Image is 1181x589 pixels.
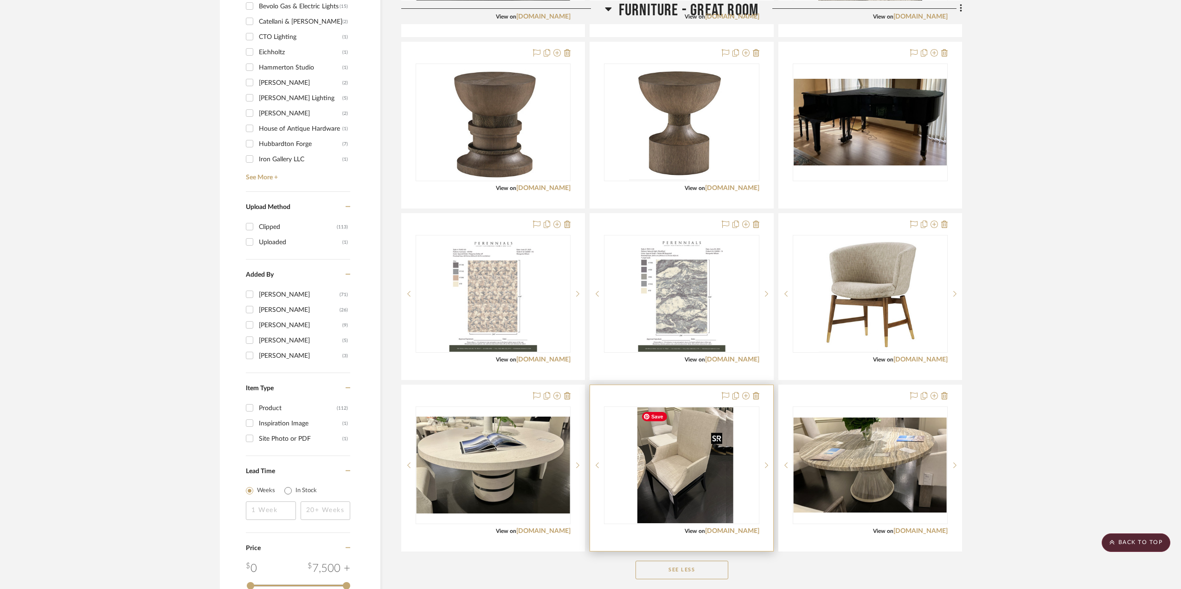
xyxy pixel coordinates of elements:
[337,220,348,234] div: (113)
[342,431,348,446] div: (1)
[873,528,893,534] span: View on
[246,560,257,577] div: 0
[259,137,342,152] div: Hubbardton Forge
[259,76,342,90] div: [PERSON_NAME]
[342,416,348,431] div: (1)
[893,13,948,20] a: [DOMAIN_NAME]
[340,287,348,302] div: (71)
[342,348,348,363] div: (3)
[417,417,570,513] img: BAKER BARBADOS SEYCHELLE DINING TABLE 60"DIA X 29"H
[244,167,350,182] a: See More +
[342,60,348,75] div: (1)
[340,303,348,317] div: (26)
[259,14,342,29] div: Catellani & [PERSON_NAME]
[818,236,922,352] img: BAKER COUPE DINING CHAIR 27"W X 27"D X 32"H 29.5"AH 16.75"SH
[496,528,516,534] span: View on
[259,91,342,106] div: [PERSON_NAME] Lighting
[259,348,342,363] div: [PERSON_NAME]
[259,287,340,302] div: [PERSON_NAME]
[259,333,342,348] div: [PERSON_NAME]
[342,76,348,90] div: (2)
[794,418,947,513] img: MCGUIRE FIJI DINING TABLE 60"DIA X 29"H
[635,561,728,579] button: See Less
[416,407,570,524] div: 0
[642,412,667,421] span: Save
[342,333,348,348] div: (5)
[337,401,348,416] div: (112)
[246,272,274,278] span: Added By
[259,235,342,250] div: Uploaded
[259,318,342,333] div: [PERSON_NAME]
[259,220,337,234] div: Clipped
[259,401,337,416] div: Product
[1102,533,1170,552] scroll-to-top-button: BACK TO TOP
[259,303,340,317] div: [PERSON_NAME]
[246,501,296,520] input: 1 Week
[604,235,758,352] div: 0
[301,501,351,520] input: 20+ Weeks
[873,357,893,362] span: View on
[705,185,759,191] a: [DOMAIN_NAME]
[342,14,348,29] div: (2)
[516,356,571,363] a: [DOMAIN_NAME]
[685,14,705,19] span: View on
[629,64,735,180] img: BAKER VULCAN SIDE TABLE 16"DIA X 18"H
[259,30,342,44] div: CTO Lighting
[342,137,348,152] div: (7)
[793,235,947,352] div: 0
[259,106,342,121] div: [PERSON_NAME]
[893,528,948,534] a: [DOMAIN_NAME]
[308,560,350,577] div: 7,500 +
[637,407,726,523] img: JESSICA CHARLES ALLISON DINING ARM CHAIR 23.5"W X 26.75"D X 40"H 25.25"AH 20.5"H
[246,468,275,475] span: Lead Time
[246,545,261,551] span: Price
[638,236,725,352] img: PERENNIALS NATURAL HIGH NIGHTSHADE OUTDOOR RUG
[259,45,342,60] div: Eichholtz
[246,385,274,392] span: Item Type
[342,235,348,250] div: (1)
[516,13,571,20] a: [DOMAIN_NAME]
[259,60,342,75] div: Hammerton Studio
[685,185,705,191] span: View on
[685,357,705,362] span: View on
[259,121,342,136] div: House of Antique Hardware
[295,486,317,495] label: In Stock
[342,152,348,167] div: (1)
[342,121,348,136] div: (1)
[342,318,348,333] div: (9)
[794,79,947,165] img: EXISTING GRAND PIANO & BENCH - PIANO 58"W X 80"D X 39.5"H, BENCH 35"W X 14"D X 18.5"H
[416,235,570,352] div: 0
[446,64,541,180] img: BAKER LAKI SIDE TABLE 16"DIA X 18"H
[496,14,516,19] span: View on
[496,185,516,191] span: View on
[496,357,516,362] span: View on
[246,204,290,210] span: Upload Method
[449,236,537,352] img: PERENNIALS CUMULUS IRIS OUTDOOR RUG
[516,528,571,534] a: [DOMAIN_NAME]
[259,152,342,167] div: Iron Gallery LLC
[893,356,948,363] a: [DOMAIN_NAME]
[793,407,947,524] div: 0
[259,416,342,431] div: Inspiration Image
[516,185,571,191] a: [DOMAIN_NAME]
[342,91,348,106] div: (5)
[259,431,342,446] div: Site Photo or PDF
[873,14,893,19] span: View on
[705,13,759,20] a: [DOMAIN_NAME]
[342,30,348,44] div: (1)
[705,356,759,363] a: [DOMAIN_NAME]
[685,528,705,534] span: View on
[257,486,275,495] label: Weeks
[705,528,759,534] a: [DOMAIN_NAME]
[342,45,348,60] div: (1)
[342,106,348,121] div: (2)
